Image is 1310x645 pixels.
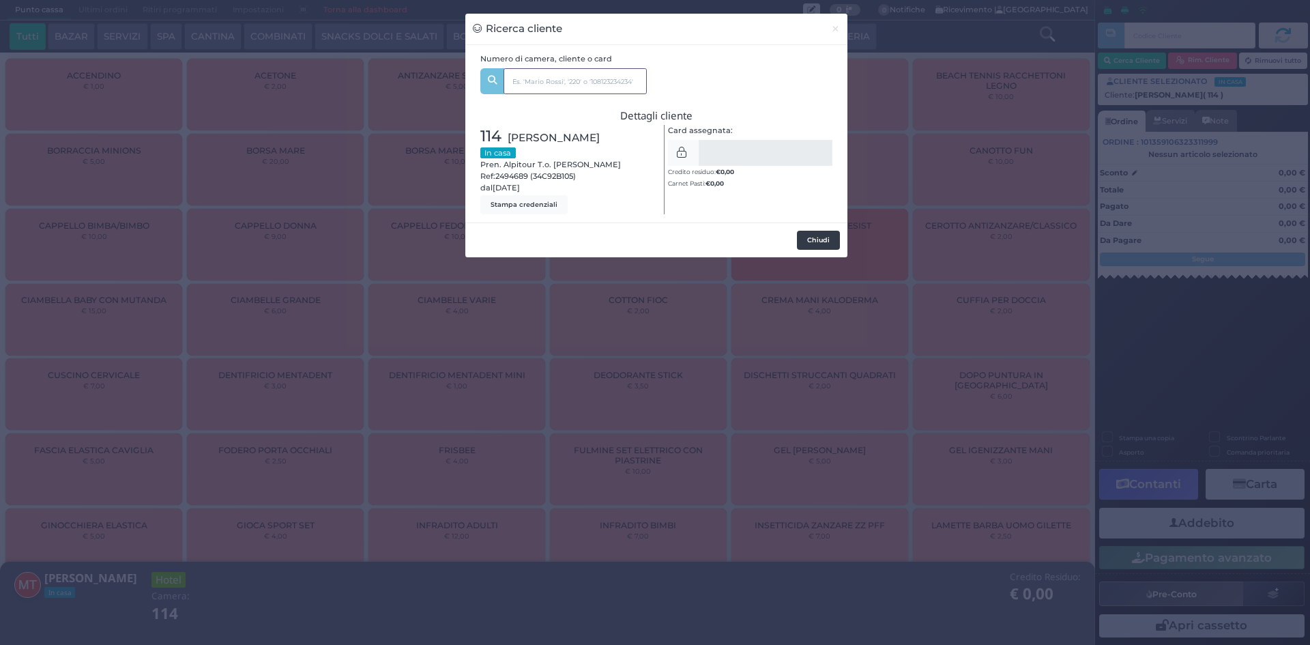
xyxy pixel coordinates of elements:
b: € [716,168,734,175]
small: In casa [480,147,516,158]
label: Card assegnata: [668,125,733,137]
button: Chiudi [797,231,840,250]
button: Stampa credenziali [480,195,568,214]
small: Credito residuo: [668,168,734,175]
span: × [831,21,840,36]
span: 0,00 [720,167,734,176]
h3: Dettagli cliente [480,110,833,121]
span: [PERSON_NAME] [508,130,600,145]
div: Pren. Alpitour T.o. [PERSON_NAME] Ref:2494689 (34C92B105) dal [473,125,656,214]
span: [DATE] [493,182,520,194]
input: Es. 'Mario Rossi', '220' o '108123234234' [504,68,647,94]
button: Chiudi [824,14,847,44]
b: € [705,180,724,187]
span: 0,00 [710,179,724,188]
label: Numero di camera, cliente o card [480,53,612,65]
small: Carnet Pasti: [668,180,724,187]
span: 114 [480,125,501,148]
h3: Ricerca cliente [473,21,562,37]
